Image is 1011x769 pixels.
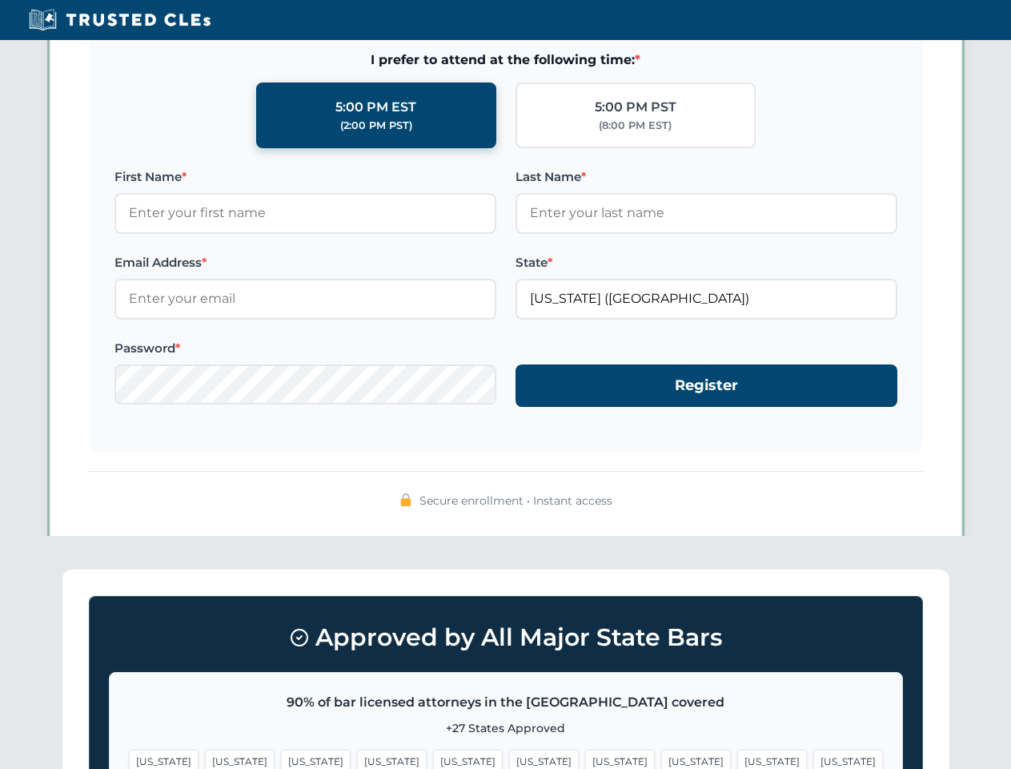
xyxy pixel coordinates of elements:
[24,8,215,32] img: Trusted CLEs
[516,279,897,319] input: Florida (FL)
[419,492,612,509] span: Secure enrollment • Instant access
[340,118,412,134] div: (2:00 PM PST)
[114,193,496,233] input: Enter your first name
[516,193,897,233] input: Enter your last name
[129,719,883,737] p: +27 States Approved
[114,167,496,187] label: First Name
[516,167,897,187] label: Last Name
[109,616,903,659] h3: Approved by All Major State Bars
[114,253,496,272] label: Email Address
[114,50,897,70] span: I prefer to attend at the following time:
[599,118,672,134] div: (8:00 PM EST)
[516,364,897,407] button: Register
[399,493,412,506] img: 🔒
[595,97,676,118] div: 5:00 PM PST
[516,253,897,272] label: State
[335,97,416,118] div: 5:00 PM EST
[129,692,883,713] p: 90% of bar licensed attorneys in the [GEOGRAPHIC_DATA] covered
[114,279,496,319] input: Enter your email
[114,339,496,358] label: Password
